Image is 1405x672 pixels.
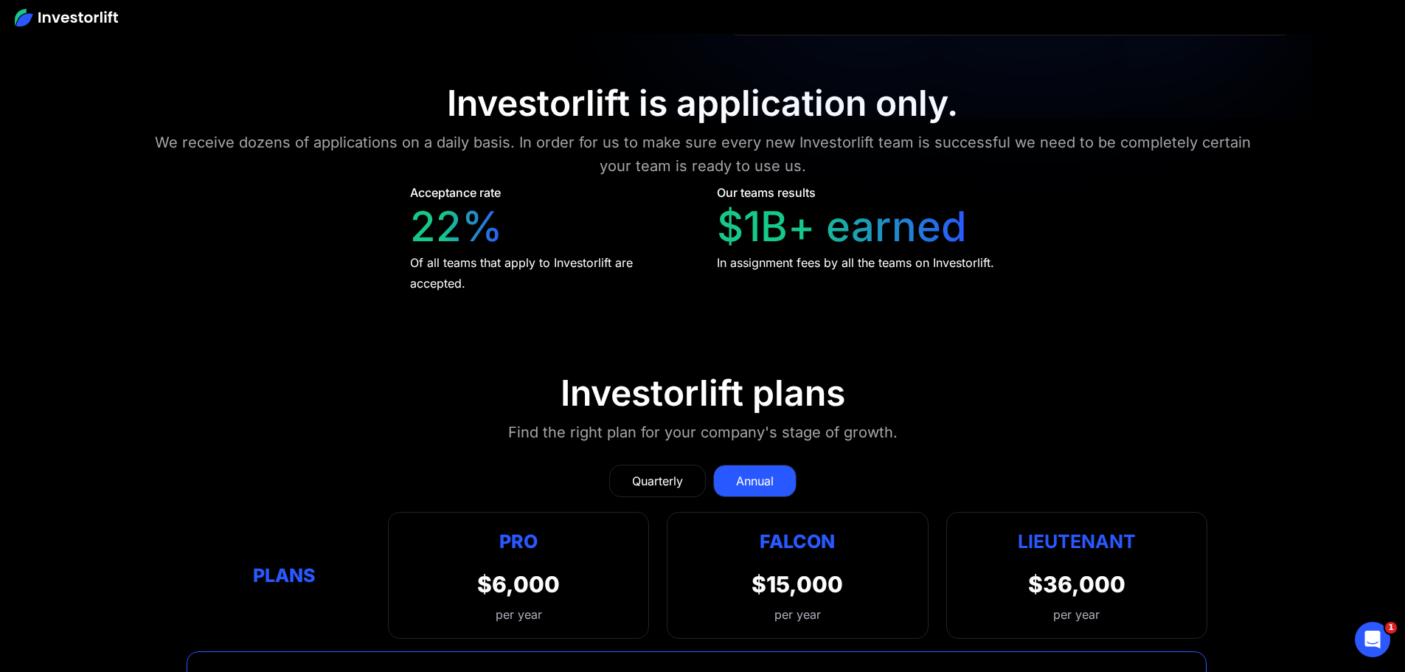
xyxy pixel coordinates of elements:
div: In assignment fees by all the teams on Investorlift. [717,252,994,273]
div: Investorlift plans [561,372,845,415]
div: $15,000 [752,571,843,597]
div: Of all teams that apply to Investorlift are accepted. [410,252,690,294]
div: Falcon [760,527,835,556]
div: 22% [410,202,503,252]
div: Plans [198,561,370,589]
div: Pro [477,527,560,556]
span: 1 [1385,622,1397,634]
div: We receive dozens of applications on a daily basis. In order for us to make sure every new Invest... [141,131,1265,178]
div: Quarterly [632,472,683,490]
div: $1B+ earned [717,202,967,252]
div: Acceptance rate [410,184,501,201]
strong: Lieutenant [1018,530,1136,553]
div: Investorlift is application only. [447,82,958,125]
div: per year [774,606,821,623]
div: $6,000 [477,571,560,597]
div: per year [1053,606,1100,623]
div: $36,000 [1028,571,1125,597]
div: per year [477,606,560,623]
iframe: Intercom live chat [1355,622,1390,657]
div: Our teams results [717,184,816,201]
div: Find the right plan for your company's stage of growth. [508,420,898,444]
div: Annual [736,472,774,490]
